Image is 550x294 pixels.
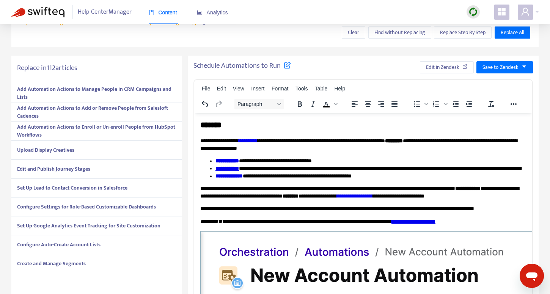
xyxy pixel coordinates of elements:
[495,26,530,39] button: Replace All
[11,7,64,17] img: Swifteq
[388,99,401,109] button: Justify
[462,99,475,109] button: Increase indent
[149,9,177,16] span: Content
[237,101,275,107] span: Paragraph
[334,86,345,92] span: Help
[197,9,228,16] span: Analytics
[193,61,291,71] h5: Schedule Automations to Run
[17,184,127,192] strong: Set Up Lead to Contact Conversion in Salesforce
[306,99,319,109] button: Italic
[233,86,244,92] span: View
[202,86,211,92] span: File
[485,99,498,109] button: Clear formatting
[17,259,86,268] strong: Create and Manage Segments
[348,28,359,37] span: Clear
[212,99,225,109] button: Redo
[293,99,306,109] button: Bold
[272,86,288,92] span: Format
[482,63,519,72] span: Save to Zendesk
[315,86,327,92] span: Table
[149,10,154,15] span: book
[501,28,524,37] span: Replace All
[17,165,90,173] strong: Edit and Publish Journey Stages
[434,26,492,39] button: Replace Step By Step
[476,61,533,73] button: Save to Zendeskcaret-down
[17,146,74,154] strong: Upload Display Creatives
[234,99,284,109] button: Block Paragraph
[17,85,171,101] strong: Add Automation Actions to Manage People in CRM Campaigns and Lists
[320,99,339,109] div: Text color Black
[197,10,202,15] span: area-chart
[17,202,156,211] strong: Configure Settings for Role-Based Customizable Dashboards
[520,264,544,288] iframe: Button to launch messaging window
[374,28,425,37] span: Find without Replacing
[17,240,101,249] strong: Configure Auto-Create Account Lists
[521,7,530,16] span: user
[17,64,176,73] h5: Replace in 112 articles
[522,64,527,69] span: caret-down
[199,99,212,109] button: Undo
[468,7,478,17] img: sync.dc5367851b00ba804db3.png
[78,5,132,19] span: Help Center Manager
[295,86,308,92] span: Tools
[430,99,449,109] div: Numbered list
[17,123,175,139] strong: Add Automation Actions to Enroll or Un-enroll People from HubSpot Workflows
[426,63,459,72] span: Edit in Zendesk
[410,99,429,109] div: Bullet list
[449,99,462,109] button: Decrease indent
[342,26,365,39] button: Clear
[17,104,168,120] strong: Add Automation Actions to Add or Remove People from Salesloft Cadences
[368,26,431,39] button: Find without Replacing
[440,28,486,37] span: Replace Step By Step
[497,7,506,16] span: appstore
[361,99,374,109] button: Align center
[420,61,474,73] button: Edit in Zendesk
[348,99,361,109] button: Align left
[217,86,226,92] span: Edit
[17,221,160,230] strong: Set Up Google Analytics Event Tracking for Site Customization
[375,99,388,109] button: Align right
[507,99,520,109] button: Reveal or hide additional toolbar items
[251,86,264,92] span: Insert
